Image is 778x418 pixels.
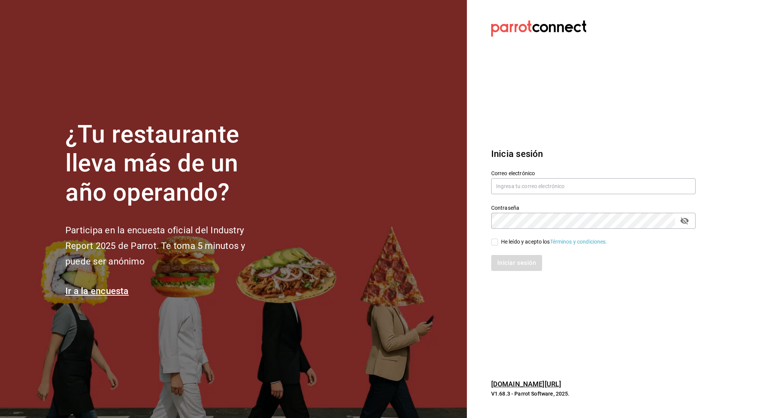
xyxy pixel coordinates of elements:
a: [DOMAIN_NAME][URL] [491,380,561,388]
h2: Participa en la encuesta oficial del Industry Report 2025 de Parrot. Te toma 5 minutos y puede se... [65,223,270,269]
p: V1.68.3 - Parrot Software, 2025. [491,390,696,397]
input: Ingresa tu correo electrónico [491,178,696,194]
a: Términos y condiciones. [550,239,607,245]
label: Correo electrónico [491,170,696,176]
h3: Inicia sesión [491,147,696,161]
h1: ¿Tu restaurante lleva más de un año operando? [65,120,270,207]
a: Ir a la encuesta [65,286,129,296]
label: Contraseña [491,205,696,210]
button: passwordField [678,214,691,227]
div: He leído y acepto los [501,238,607,246]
